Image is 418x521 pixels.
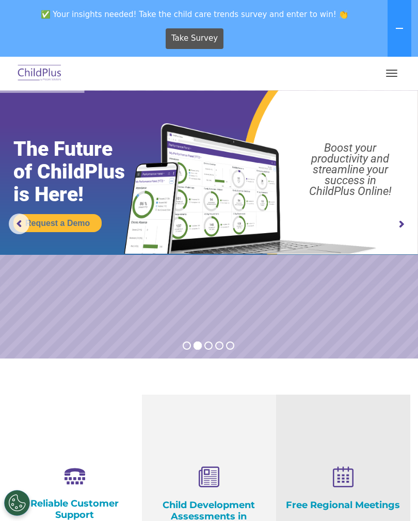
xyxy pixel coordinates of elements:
span: Take Survey [171,29,218,47]
button: Cookies Settings [4,490,30,516]
img: ChildPlus by Procare Solutions [15,61,64,86]
span: ✅ Your insights needed! Take the child care trends survey and enter to win! 👏 [4,4,385,24]
rs-layer: Boost your productivity and streamline your success in ChildPlus Online! [288,142,412,197]
h4: Reliable Customer Support [15,498,134,520]
h4: Free Regional Meetings [284,499,403,511]
rs-layer: The Future of ChildPlus is Here! [13,138,147,206]
a: Request a Demo [13,214,102,232]
a: Take Survey [166,28,224,49]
